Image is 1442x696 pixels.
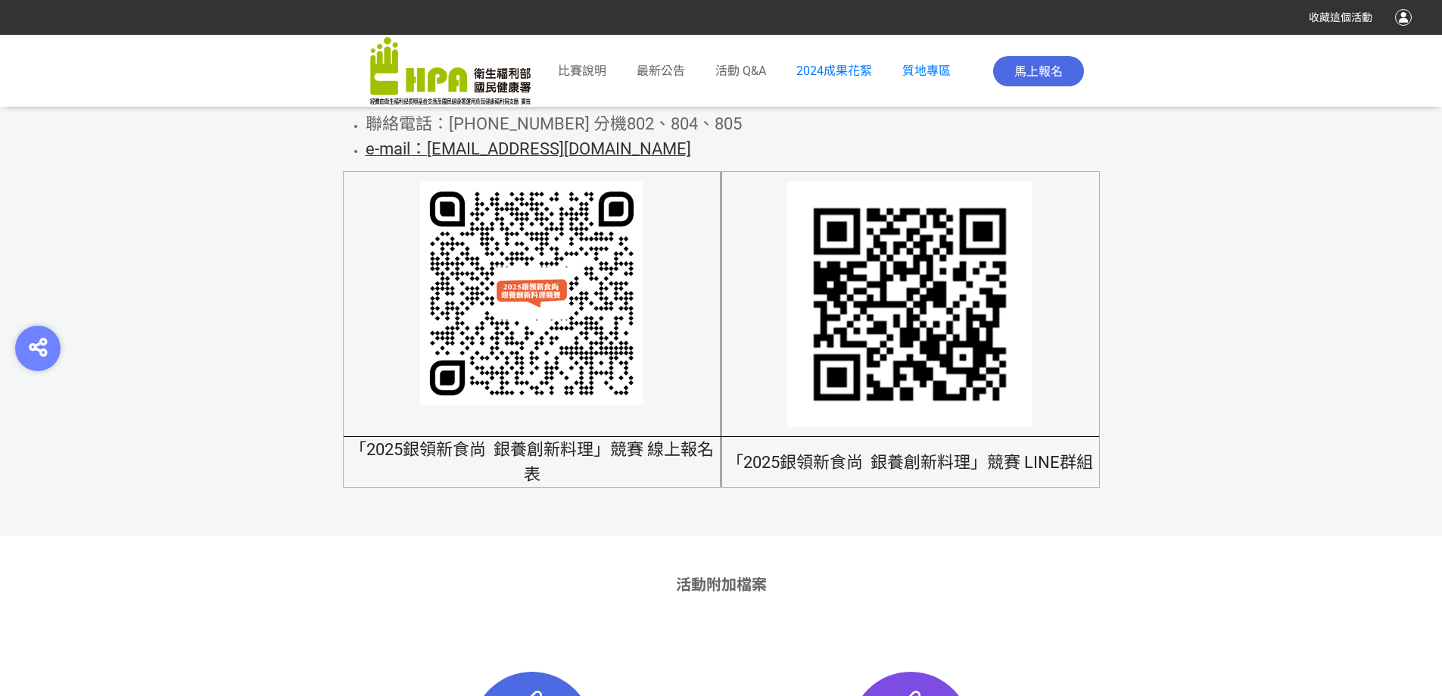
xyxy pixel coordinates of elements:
[366,139,691,158] span: e-mail：[EMAIL_ADDRESS][DOMAIN_NAME]
[558,62,606,80] a: 比賽說明
[420,182,643,405] img: c705d159-572a-497d-95dc-8807284fb002.png
[993,56,1084,86] button: 馬上報名
[350,440,714,484] span: 「2025銀領新食尚 銀養創新料理」競賽 線上報名表
[796,64,872,78] a: 2024成果花絮
[637,64,685,78] span: 最新公告
[366,114,742,133] span: 聯絡電話：[PHONE_NUMBER] 分機802、804、805
[343,573,1100,596] div: 活動附加檔案
[1309,11,1372,23] span: 收藏這個活動
[715,64,766,78] span: 活動 Q&A
[558,64,606,78] span: 比賽說明
[727,453,1093,472] span: 「2025銀領新食尚 銀養創新料理」競賽 LINE群組
[366,145,691,157] a: e-mail：[EMAIL_ADDRESS][DOMAIN_NAME]
[637,62,685,80] a: 最新公告
[370,37,531,105] img: 「2025銀領新食尚 銀養創新料理」競賽
[715,62,766,80] a: 活動 Q&A
[902,64,951,78] a: 質地專區
[1014,64,1063,79] span: 馬上報名
[787,182,1032,427] img: 26c4d5a8-6145-4699-ae08-c47410aefbf1.png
